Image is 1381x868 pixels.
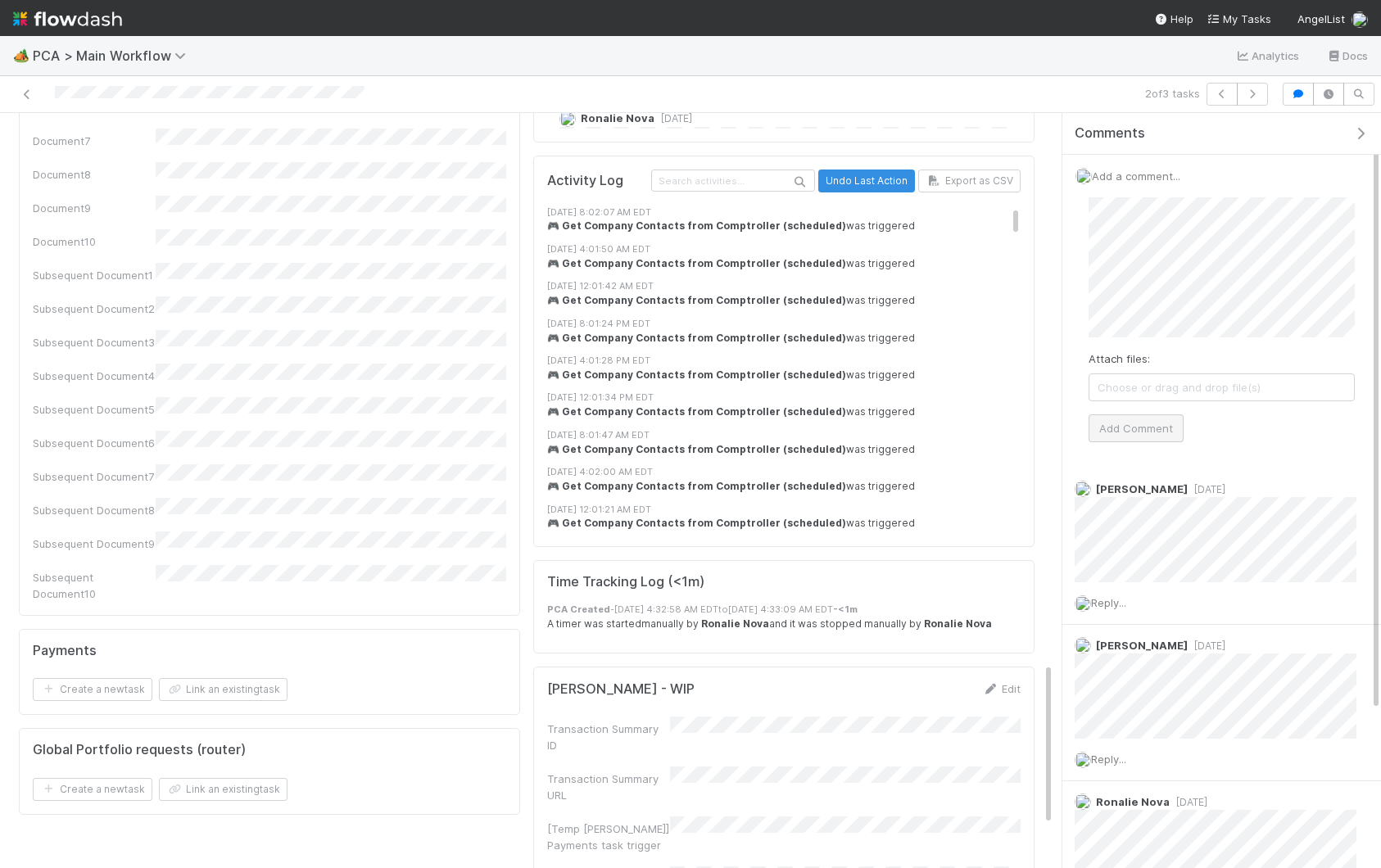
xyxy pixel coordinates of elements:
[33,334,156,350] div: Subsequent Document3
[33,166,156,183] div: Document8
[1235,46,1300,66] a: Analytics
[547,368,846,381] strong: 🎮 Get Company Contacts from Comptroller (scheduled)
[33,368,156,384] div: Subsequent Document4
[33,233,156,250] div: Document10
[547,256,1021,271] div: was triggered
[159,778,288,801] button: Link an existingtask
[33,267,156,283] div: Subsequent Document1
[559,111,576,127] img: avatar_0d9988fd-9a15-4cc7-ad96-88feab9e0fa9.png
[547,771,670,803] div: Transaction Summary URL
[547,219,846,232] strong: 🎮 Get Company Contacts from Comptroller (scheduled)
[1145,85,1200,102] span: 2 of 3 tasks
[1091,596,1126,609] span: Reply...
[13,48,29,62] span: 🏕️
[547,219,1021,233] div: was triggered
[1096,795,1170,808] span: Ronalie Nova
[547,331,1021,346] div: was triggered
[1075,637,1091,653] img: avatar_ff780258-c7cf-4656-ab92-46656f19700b.png
[1352,11,1368,28] img: avatar_18c010e4-930e-4480-823a-7726a265e9dd.png
[547,173,648,189] h5: Activity Log
[33,778,152,801] button: Create a newtask
[547,516,1021,531] div: was triggered
[547,503,1021,517] div: [DATE] 12:01:21 AM EDT
[581,111,654,124] span: Ronalie Nova
[1092,170,1180,183] span: Add a comment...
[1096,639,1188,652] span: [PERSON_NAME]
[547,517,846,529] strong: 🎮 Get Company Contacts from Comptroller (scheduled)
[33,133,156,149] div: Document7
[547,405,846,418] strong: 🎮 Get Company Contacts from Comptroller (scheduled)
[1154,11,1193,27] div: Help
[547,294,846,306] strong: 🎮 Get Company Contacts from Comptroller (scheduled)
[1297,12,1345,25] span: AngelList
[1326,46,1368,66] a: Docs
[547,443,846,455] strong: 🎮 Get Company Contacts from Comptroller (scheduled)
[33,569,156,602] div: Subsequent Document10
[547,721,670,753] div: Transaction Summary ID
[547,317,1021,331] div: [DATE] 8:01:24 PM EDT
[33,435,156,451] div: Subsequent Document6
[33,47,194,64] span: PCA > Main Workflow
[33,536,156,552] div: Subsequent Document9
[1075,752,1091,768] img: avatar_18c010e4-930e-4480-823a-7726a265e9dd.png
[1170,796,1207,808] span: [DATE]
[1075,125,1145,142] span: Comments
[13,5,122,33] img: logo-inverted-e16ddd16eac7371096b0.svg
[547,391,1021,405] div: [DATE] 12:01:34 PM EDT
[1096,482,1188,495] span: [PERSON_NAME]
[547,332,846,344] strong: 🎮 Get Company Contacts from Comptroller (scheduled)
[33,401,156,418] div: Subsequent Document5
[651,170,815,192] input: Search activities...
[1207,11,1271,27] a: My Tasks
[33,200,156,216] div: Document9
[547,603,1021,617] div: - [DATE] 4:32:58 AM EDT to [DATE] 4:33:09 AM EDT
[982,682,1021,695] a: Edit
[1075,595,1091,612] img: avatar_18c010e4-930e-4480-823a-7726a265e9dd.png
[547,465,1021,479] div: [DATE] 4:02:00 AM EDT
[918,170,1021,192] button: Export as CSV
[547,206,1021,219] div: [DATE] 8:02:07 AM EDT
[1091,753,1126,766] span: Reply...
[33,678,152,701] button: Create a newtask
[547,479,1021,494] div: was triggered
[1075,168,1092,184] img: avatar_18c010e4-930e-4480-823a-7726a265e9dd.png
[1207,12,1271,25] span: My Tasks
[33,468,156,485] div: Subsequent Document7
[547,428,1021,442] div: [DATE] 8:01:47 AM EDT
[1089,350,1150,367] label: Attach files:
[547,617,1021,631] div: A timer was started manually by and it was stopped manually by
[1188,483,1225,495] span: [DATE]
[547,442,1021,457] div: was triggered
[547,354,1021,368] div: [DATE] 4:01:28 PM EDT
[701,617,769,630] strong: Ronalie Nova
[547,681,695,698] h5: [PERSON_NAME] - WIP
[33,502,156,518] div: Subsequent Document8
[924,617,992,630] strong: Ronalie Nova
[547,604,610,615] strong: PCA Created
[654,112,692,124] span: [DATE]
[1075,793,1091,810] img: avatar_0d9988fd-9a15-4cc7-ad96-88feab9e0fa9.png
[1188,640,1225,652] span: [DATE]
[547,821,670,853] div: [Temp [PERSON_NAME]] Payments task trigger
[547,405,1021,419] div: was triggered
[547,279,1021,293] div: [DATE] 12:01:42 AM EDT
[547,257,846,269] strong: 🎮 Get Company Contacts from Comptroller (scheduled)
[33,742,246,758] h5: Global Portfolio requests (router)
[33,643,97,659] h5: Payments
[159,678,288,701] button: Link an existingtask
[1089,374,1354,400] span: Choose or drag and drop file(s)
[547,480,846,492] strong: 🎮 Get Company Contacts from Comptroller (scheduled)
[547,368,1021,382] div: was triggered
[833,604,858,615] strong: - <1m
[1075,481,1091,497] img: avatar_09723091-72f1-4609-a252-562f76d82c66.png
[1089,414,1184,442] button: Add Comment
[818,170,915,192] button: Undo Last Action
[33,301,156,317] div: Subsequent Document2
[547,574,704,590] h5: Time Tracking Log ( <1m )
[547,293,1021,308] div: was triggered
[547,242,1021,256] div: [DATE] 4:01:50 AM EDT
